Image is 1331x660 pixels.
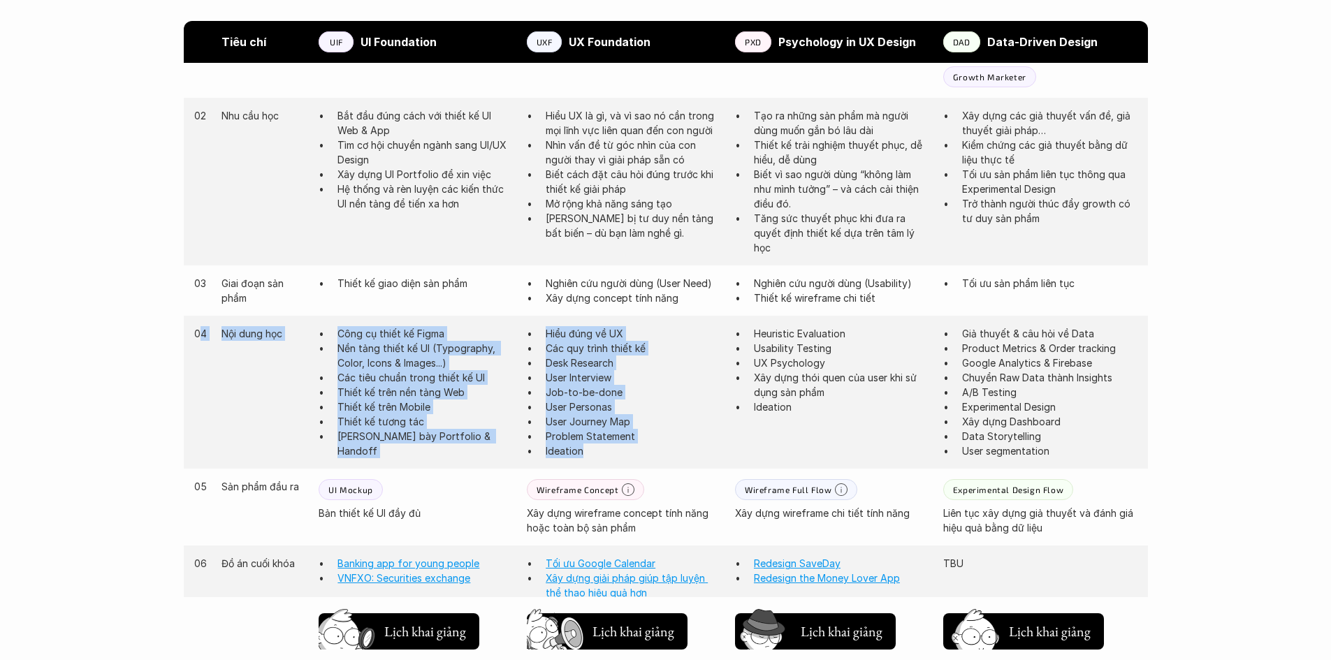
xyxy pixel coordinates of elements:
[384,622,466,641] h5: Lịch khai giảng
[962,370,1137,385] p: Chuyển Raw Data thành Insights
[337,414,513,429] p: Thiết kế tương tác
[337,138,513,167] p: Tìm cơ hội chuyển ngành sang UI/UX Design
[546,211,721,240] p: [PERSON_NAME] bị tư duy nền tảng bất biến – dù bạn làm nghề gì.
[962,414,1137,429] p: Xây dựng Dashboard
[537,485,618,494] p: Wireframe Concept
[194,326,208,341] p: 04
[337,182,513,211] p: Hệ thống và rèn luyện các kiến thức UI nền tảng để tiến xa hơn
[337,326,513,341] p: Công cụ thiết kế Figma
[962,196,1137,226] p: Trở thành người thúc đẩy growth có tư duy sản phẩm
[221,556,305,571] p: Đồ án cuối khóa
[962,399,1137,414] p: Experimental Design
[546,443,721,458] p: Ideation
[546,370,721,385] p: User Interview
[337,572,470,584] a: VNFXO: Securities exchange
[330,37,343,47] p: UIF
[546,341,721,355] p: Các quy trình thiết kế
[337,429,513,458] p: [PERSON_NAME] bày Portfolio & Handoff
[754,108,929,138] p: Tạo ra những sản phẩm mà người dùng muốn gắn bó lâu dài
[735,613,896,650] button: Lịch khai giảng
[962,385,1137,399] p: A/B Testing
[546,572,708,599] a: Xây dựng giải pháp giúp tập luyện thể thao hiệu quả hơn
[319,613,479,650] button: Lịch khai giảng
[953,72,1026,82] p: Growth Marketer
[778,35,916,49] strong: Psychology in UX Design
[754,341,929,355] p: Usability Testing
[537,37,553,47] p: UXF
[754,557,841,569] a: Redesign SaveDay
[754,138,929,167] p: Thiết kế trải nghiệm thuyết phục, dễ hiểu, dễ dùng
[546,291,721,305] p: Xây dựng concept tính năng
[319,608,479,650] a: Lịch khai giảng
[754,572,900,584] a: Redesign the Money Lover App
[546,414,721,429] p: User Journey Map
[754,355,929,370] p: UX Psychology
[319,506,513,520] p: Bản thiết kế UI đầy đủ
[527,613,688,650] button: Lịch khai giảng
[962,108,1137,138] p: Xây dựng các giả thuyết vấn đề, giả thuyết giải pháp…
[801,622,882,641] h5: Lịch khai giảng
[745,485,831,494] p: Wireframe Full Flow
[953,485,1063,494] p: Experimental Design Flow
[337,557,479,569] a: Banking app for young people
[962,341,1137,355] p: Product Metrics & Order tracking
[962,326,1137,341] p: Giả thuyết & câu hỏi về Data
[962,443,1137,458] p: User segmentation
[337,276,513,291] p: Thiết kế giao diện sản phẩm
[987,35,1098,49] strong: Data-Driven Design
[754,326,929,341] p: Heuristic Evaluation
[754,276,929,291] p: Nghiên cứu người dùng (Usability)
[546,385,721,399] p: Job-to-be-done
[546,276,721,291] p: Nghiên cứu người dùng (User Need)
[962,429,1137,443] p: Data Storytelling
[546,355,721,370] p: Desk Research
[546,167,721,196] p: Biết cách đặt câu hỏi đúng trước khi thiết kế giải pháp
[221,326,305,341] p: Nội dung học
[337,399,513,414] p: Thiết kế trên Mobile
[194,108,208,123] p: 02
[735,608,896,650] a: Lịch khai giảng
[546,399,721,414] p: User Personas
[546,108,721,138] p: Hiểu UX là gì, và vì sao nó cần trong mọi lĩnh vực liên quan đến con người
[221,108,305,123] p: Nhu cầu học
[527,506,721,535] p: Xây dựng wireframe concept tính năng hoặc toàn bộ sản phẩm
[221,35,266,49] strong: Tiêu chí
[943,556,1137,571] p: TBU
[194,556,208,571] p: 06
[962,276,1137,291] p: Tối ưu sản phẩm liên tục
[1009,622,1091,641] h5: Lịch khai giảng
[337,108,513,138] p: Bắt đầu đúng cách với thiết kế UI Web & App
[546,326,721,341] p: Hiểu đúng về UX
[754,167,929,211] p: Biết vì sao người dùng “không làm như mình tưởng” – và cách cải thiện điều đó.
[592,622,674,641] h5: Lịch khai giảng
[943,506,1137,535] p: Liên tục xây dựng giả thuyết và đánh giá hiệu quả bằng dữ liệu
[361,35,437,49] strong: UI Foundation
[962,355,1137,370] p: Google Analytics & Firebase
[962,167,1137,196] p: Tối ưu sản phẩm liên tục thông qua Experimental Design
[194,276,208,291] p: 03
[337,385,513,399] p: Thiết kế trên nền tảng Web
[546,557,655,569] a: Tối ưu Google Calendar
[527,608,688,650] a: Lịch khai giảng
[754,211,929,255] p: Tăng sức thuyết phục khi đưa ra quyết định thiết kế dựa trên tâm lý học
[962,138,1137,167] p: Kiểm chứng các giả thuyết bằng dữ liệu thực tế
[337,167,513,182] p: Xây dựng UI Portfolio để xin việc
[328,485,372,494] p: UI Mockup
[754,370,929,399] p: Xây dựng thói quen của user khi sử dụng sản phẩm
[546,429,721,443] p: Problem Statement
[546,138,721,167] p: Nhìn vấn đề từ góc nhìn của con người thay vì giải pháp sẵn có
[337,341,513,370] p: Nền tảng thiết kế UI (Typography, Color, Icons & Images...)
[221,276,305,305] p: Giai đoạn sản phẩm
[546,196,721,211] p: Mở rộng khả năng sáng tạo
[943,608,1104,650] a: Lịch khai giảng
[745,37,762,47] p: PXD
[194,479,208,494] p: 05
[735,506,929,520] p: Xây dựng wireframe chi tiết tính năng
[754,291,929,305] p: Thiết kế wireframe chi tiết
[569,35,650,49] strong: UX Foundation
[943,613,1104,650] button: Lịch khai giảng
[221,479,305,494] p: Sản phẩm đầu ra
[754,399,929,414] p: Ideation
[953,37,970,47] p: DAD
[337,370,513,385] p: Các tiêu chuẩn trong thiết kế UI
